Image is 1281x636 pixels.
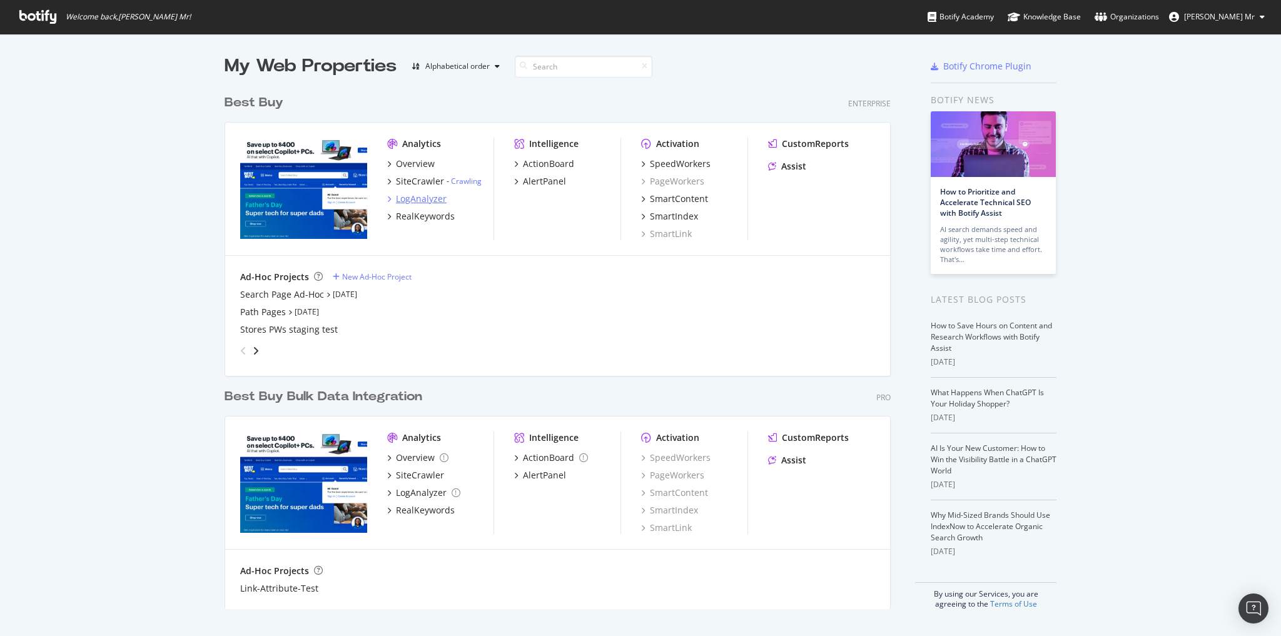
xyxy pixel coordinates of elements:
div: [DATE] [931,479,1056,490]
a: Terms of Use [990,598,1037,609]
div: AI search demands speed and agility, yet multi-step technical workflows take time and effort. Tha... [940,225,1046,265]
div: Ad-Hoc Projects [240,271,309,283]
a: Why Mid-Sized Brands Should Use IndexNow to Accelerate Organic Search Growth [931,510,1050,543]
a: SpeedWorkers [641,158,711,170]
div: Botify Academy [928,11,994,23]
div: Pro [876,392,891,403]
div: Latest Blog Posts [931,293,1056,306]
div: Activation [656,432,699,444]
div: LogAnalyzer [396,487,447,499]
div: SmartIndex [650,210,698,223]
div: [DATE] [931,546,1056,557]
a: Overview [387,158,435,170]
div: - [447,176,482,186]
div: CustomReports [782,432,849,444]
div: RealKeywords [396,504,455,517]
a: ActionBoard [514,158,574,170]
div: SpeedWorkers [650,158,711,170]
a: [DATE] [333,289,357,300]
a: SmartContent [641,193,708,205]
div: LogAnalyzer [396,193,447,205]
span: Rob Mr [1184,11,1255,22]
div: Knowledge Base [1008,11,1081,23]
div: SmartLink [641,228,692,240]
div: Best Buy Bulk Data Integration [225,388,422,406]
a: ActionBoard [514,452,588,464]
a: What Happens When ChatGPT Is Your Holiday Shopper? [931,387,1044,409]
a: SiteCrawler [387,469,444,482]
div: Overview [396,158,435,170]
a: AlertPanel [514,469,566,482]
div: Open Intercom Messenger [1238,593,1268,623]
div: Alphabetical order [425,63,490,70]
div: CustomReports [782,138,849,150]
a: Crawling [451,176,482,186]
div: grid [225,79,901,609]
a: Search Page Ad-Hoc [240,288,324,301]
a: LogAnalyzer [387,487,460,499]
div: Organizations [1095,11,1159,23]
a: SpeedWorkers [641,452,711,464]
div: Botify news [931,93,1056,107]
a: SiteCrawler- Crawling [387,175,482,188]
a: Assist [768,160,806,173]
div: PageWorkers [641,175,704,188]
a: Link-Attribute-Test [240,582,318,595]
a: AI Is Your New Customer: How to Win the Visibility Battle in a ChatGPT World [931,443,1056,476]
a: Path Pages [240,306,286,318]
img: How to Prioritize and Accelerate Technical SEO with Botify Assist [931,111,1056,177]
div: Analytics [402,432,441,444]
a: Stores PWs staging test [240,323,338,336]
button: [PERSON_NAME] Mr [1159,7,1275,27]
a: AlertPanel [514,175,566,188]
a: [DATE] [295,306,319,317]
div: Botify Chrome Plugin [943,60,1031,73]
img: www.bestbuysecondary.com [240,432,367,533]
div: Enterprise [848,98,891,109]
a: CustomReports [768,432,849,444]
a: Botify Chrome Plugin [931,60,1031,73]
div: SiteCrawler [396,469,444,482]
a: New Ad-Hoc Project [333,271,412,282]
a: SmartIndex [641,210,698,223]
div: Assist [781,454,806,467]
a: RealKeywords [387,210,455,223]
div: AlertPanel [523,469,566,482]
a: SmartLink [641,522,692,534]
a: CustomReports [768,138,849,150]
div: Analytics [402,138,441,150]
div: SmartContent [650,193,708,205]
div: Intelligence [529,138,579,150]
a: Overview [387,452,448,464]
a: Best Buy Bulk Data Integration [225,388,427,406]
a: SmartContent [641,487,708,499]
div: angle-right [251,345,260,357]
input: Search [515,56,652,78]
a: How to Prioritize and Accelerate Technical SEO with Botify Assist [940,186,1031,218]
a: PageWorkers [641,469,704,482]
a: Best Buy [225,94,288,112]
a: RealKeywords [387,504,455,517]
div: Ad-Hoc Projects [240,565,309,577]
div: By using our Services, you are agreeing to the [915,582,1056,609]
button: Alphabetical order [407,56,505,76]
div: AlertPanel [523,175,566,188]
div: Activation [656,138,699,150]
div: My Web Properties [225,54,397,79]
div: SiteCrawler [396,175,444,188]
div: [DATE] [931,356,1056,368]
div: New Ad-Hoc Project [342,271,412,282]
div: RealKeywords [396,210,455,223]
a: Assist [768,454,806,467]
div: Overview [396,452,435,464]
a: SmartIndex [641,504,698,517]
div: [DATE] [931,412,1056,423]
div: ActionBoard [523,452,574,464]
